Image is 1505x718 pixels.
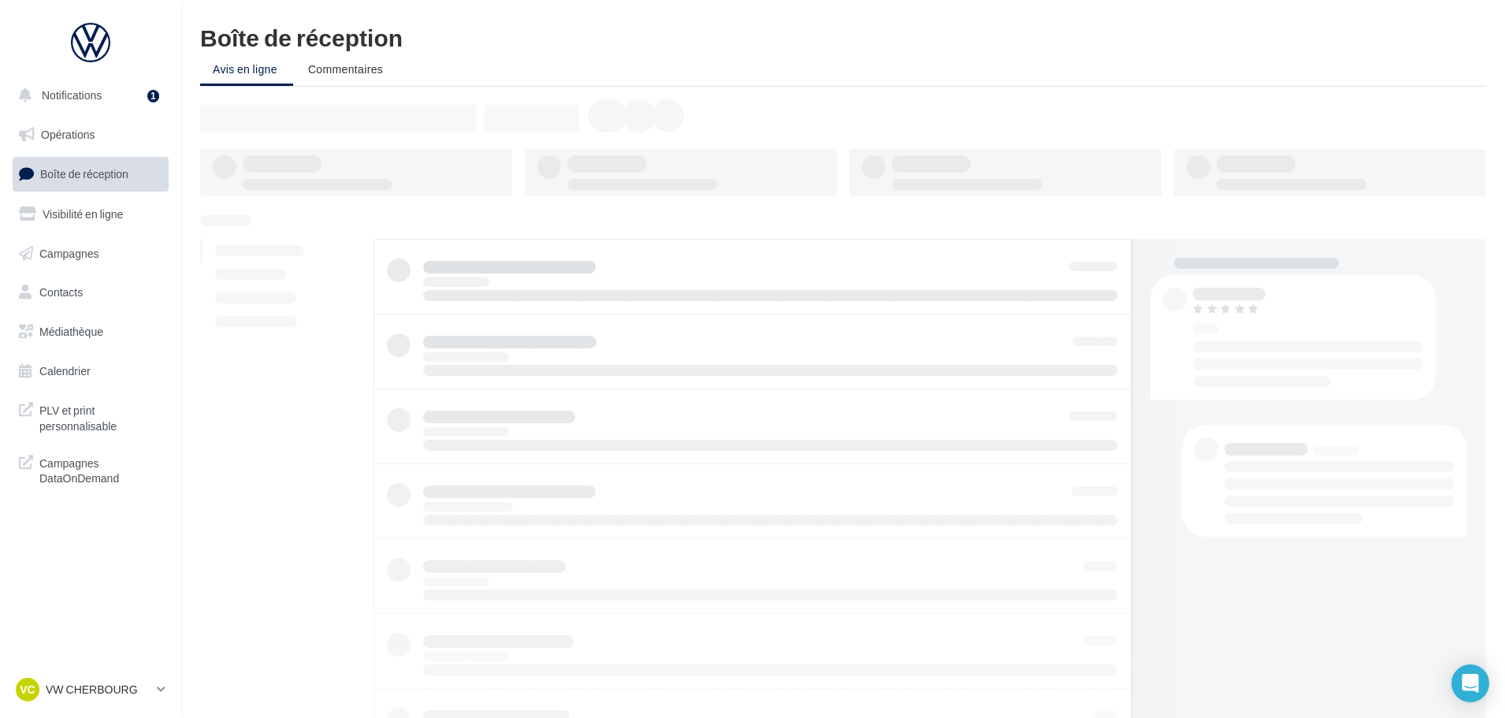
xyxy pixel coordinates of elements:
[39,364,91,378] span: Calendrier
[42,88,102,102] span: Notifications
[40,167,128,180] span: Boîte de réception
[9,79,165,112] button: Notifications 1
[9,393,172,440] a: PLV et print personnalisable
[43,207,123,221] span: Visibilité en ligne
[9,157,172,191] a: Boîte de réception
[147,90,159,102] div: 1
[9,446,172,493] a: Campagnes DataOnDemand
[20,682,35,698] span: VC
[9,118,172,151] a: Opérations
[39,246,99,259] span: Campagnes
[9,237,172,270] a: Campagnes
[39,400,162,433] span: PLV et print personnalisable
[41,128,95,141] span: Opérations
[9,315,172,348] a: Médiathèque
[1451,664,1489,702] div: Open Intercom Messenger
[9,276,172,309] a: Contacts
[9,355,172,388] a: Calendrier
[13,675,169,705] a: VC VW CHERBOURG
[39,285,83,299] span: Contacts
[308,62,383,76] span: Commentaires
[46,682,150,698] p: VW CHERBOURG
[39,452,162,486] span: Campagnes DataOnDemand
[9,198,172,231] a: Visibilité en ligne
[200,25,1486,49] div: Boîte de réception
[39,325,103,338] span: Médiathèque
